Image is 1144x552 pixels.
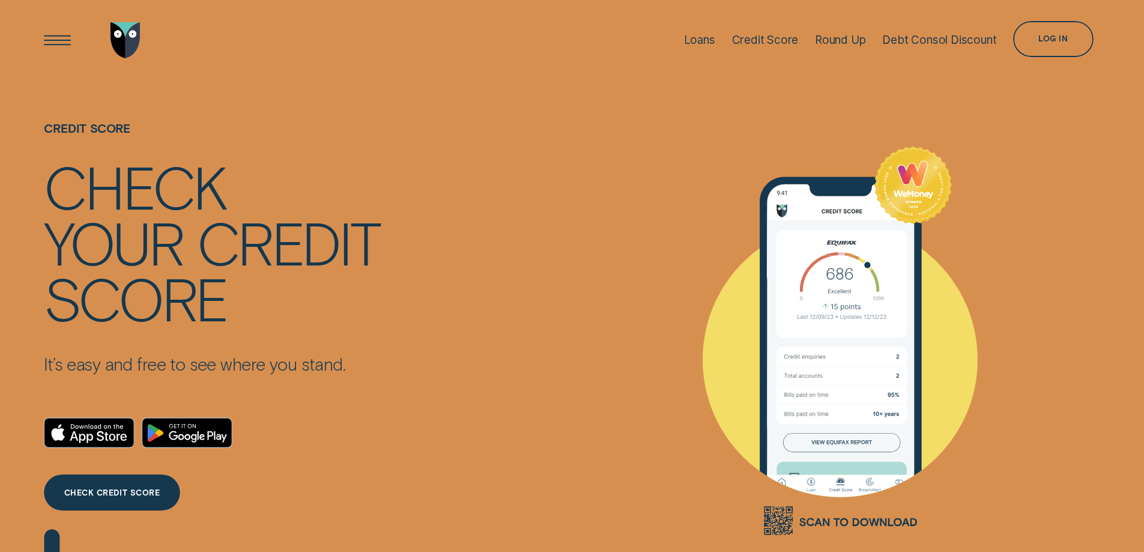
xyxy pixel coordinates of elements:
[197,214,380,270] div: credit
[142,417,232,448] a: Android App on Google Play
[44,270,227,326] div: score
[44,121,380,158] h1: Credit Score
[1013,21,1093,57] button: Log in
[732,33,799,47] div: Credit Score
[44,353,380,374] p: It’s easy and free to see where you stand.
[44,214,183,270] div: your
[44,475,180,511] a: CHECK CREDIT SCORE
[815,33,866,47] div: Round Up
[40,22,76,58] button: Open Menu
[44,158,226,214] div: Check
[882,33,996,47] div: Debt Consol Discount
[684,33,715,47] div: Loans
[44,158,380,326] h4: Check your credit score
[110,22,141,58] img: Wisr
[44,417,135,448] a: Download on the App Store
